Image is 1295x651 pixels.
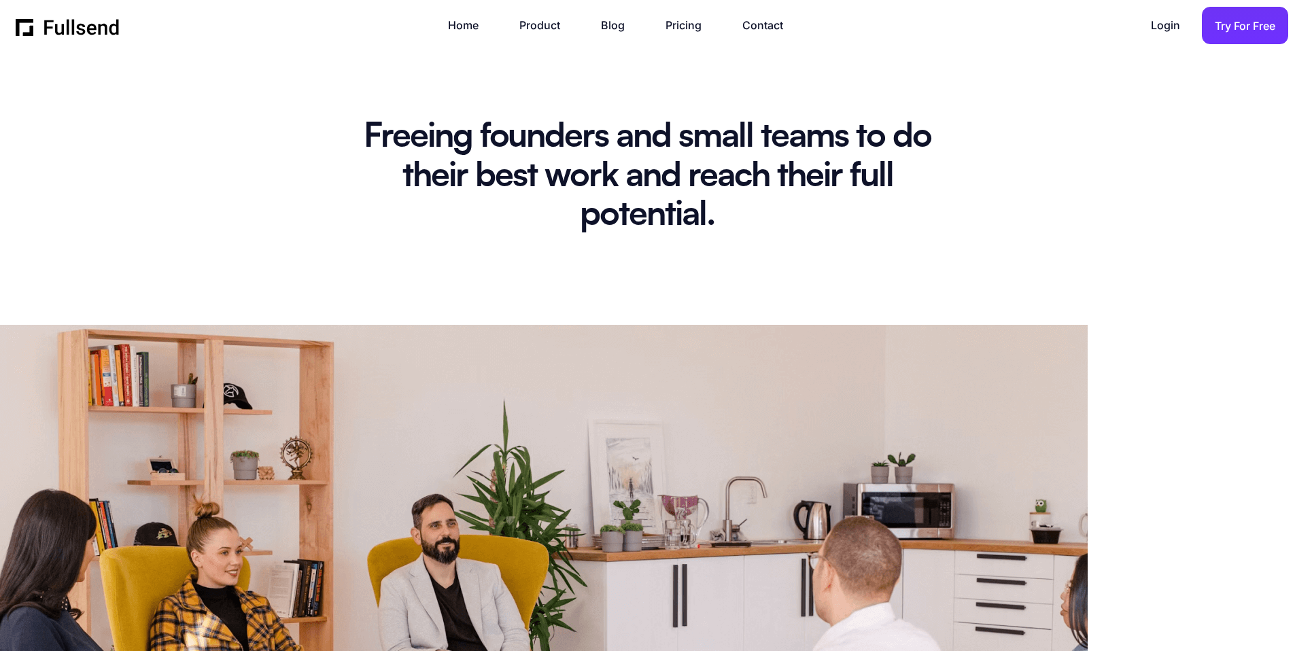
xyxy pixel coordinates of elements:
[448,16,492,35] a: Home
[1202,7,1288,44] a: Try For Free
[363,118,933,235] h1: Freeing founders and small teams to do their best work and reach their full potential.
[1215,17,1275,35] div: Try For Free
[742,16,797,35] a: Contact
[601,16,638,35] a: Blog
[1151,16,1194,35] a: Login
[16,16,120,36] a: home
[519,16,574,35] a: Product
[666,16,715,35] a: Pricing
